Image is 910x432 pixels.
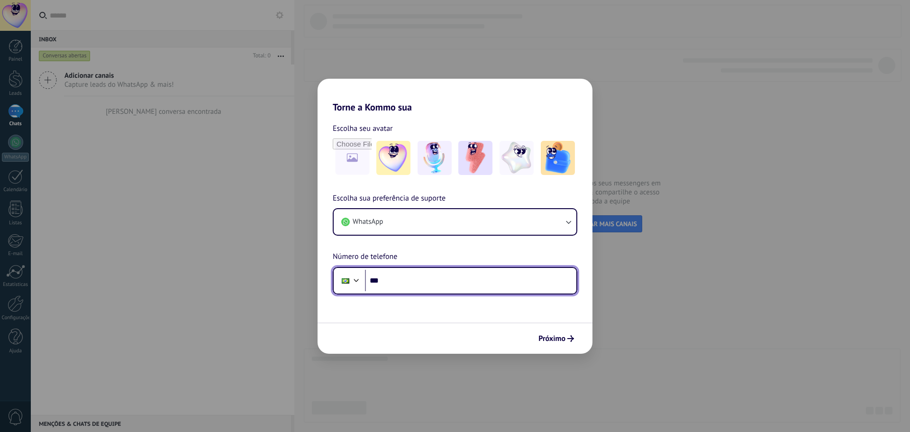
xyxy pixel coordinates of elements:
img: -3.jpeg [458,141,492,175]
img: -5.jpeg [541,141,575,175]
span: WhatsApp [353,217,383,227]
span: Escolha sua preferência de suporte [333,193,446,205]
img: -1.jpeg [376,141,410,175]
button: Próximo [534,331,578,347]
button: WhatsApp [334,209,576,235]
img: -4.jpeg [500,141,534,175]
img: -2.jpeg [418,141,452,175]
span: Próximo [538,335,565,342]
h2: Torne a Kommo sua [318,79,592,113]
span: Escolha seu avatar [333,122,393,135]
span: Número de telefone [333,251,397,263]
div: Brazil: + 55 [337,271,355,291]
